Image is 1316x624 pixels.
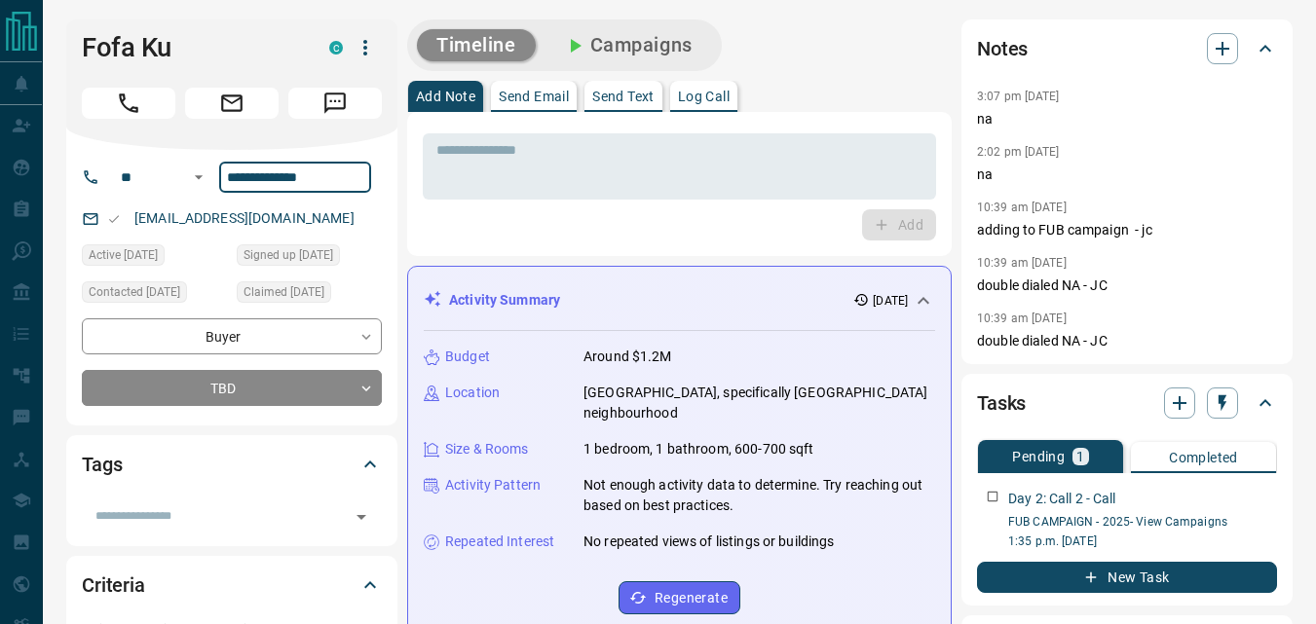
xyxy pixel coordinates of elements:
[499,90,569,103] p: Send Email
[329,41,343,55] div: condos.ca
[89,282,180,302] span: Contacted [DATE]
[977,25,1277,72] div: Notes
[873,292,908,310] p: [DATE]
[82,32,300,63] h1: Fofa Ku
[237,244,382,272] div: Mon Apr 21 2025
[977,165,1277,185] p: na
[1169,451,1238,464] p: Completed
[82,318,382,354] div: Buyer
[977,256,1067,270] p: 10:39 am [DATE]
[82,569,145,601] h2: Criteria
[82,281,227,309] div: Tue Sep 09 2025
[288,88,382,119] span: Message
[134,210,355,226] a: [EMAIL_ADDRESS][DOMAIN_NAME]
[82,370,382,406] div: TBD
[977,109,1277,129] p: na
[977,380,1277,426] div: Tasks
[678,90,730,103] p: Log Call
[445,439,529,459] p: Size & Rooms
[977,33,1028,64] h2: Notes
[1076,450,1084,463] p: 1
[583,347,672,367] p: Around $1.2M
[977,387,1026,419] h2: Tasks
[583,383,935,423] p: [GEOGRAPHIC_DATA], specifically [GEOGRAPHIC_DATA] neighbourhood
[977,220,1277,240] p: adding to FUB campaign - jc
[977,312,1067,325] p: 10:39 am [DATE]
[237,281,382,309] div: Mon Apr 21 2025
[449,290,560,311] p: Activity Summary
[185,88,279,119] span: Email
[977,275,1277,296] p: double dialed NA - JC
[89,245,158,265] span: Active [DATE]
[977,145,1060,159] p: 2:02 pm [DATE]
[82,441,382,488] div: Tags
[1008,489,1116,509] p: Day 2: Call 2 - Call
[583,532,835,552] p: No repeated views of listings or buildings
[416,90,475,103] p: Add Note
[445,475,541,496] p: Activity Pattern
[977,90,1060,103] p: 3:07 pm [DATE]
[417,29,536,61] button: Timeline
[187,165,210,189] button: Open
[244,282,324,302] span: Claimed [DATE]
[977,201,1067,214] p: 10:39 am [DATE]
[424,282,935,318] div: Activity Summary[DATE]
[583,475,935,516] p: Not enough activity data to determine. Try reaching out based on best practices.
[583,439,814,459] p: 1 bedroom, 1 bathroom, 600-700 sqft
[82,244,227,272] div: Mon Apr 21 2025
[244,245,333,265] span: Signed up [DATE]
[619,581,740,614] button: Regenerate
[544,29,712,61] button: Campaigns
[445,383,500,403] p: Location
[977,562,1277,593] button: New Task
[1012,450,1065,463] p: Pending
[82,562,382,608] div: Criteria
[107,212,121,226] svg: Email Valid
[977,331,1277,351] p: double dialed NA - JC
[592,90,655,103] p: Send Text
[82,88,175,119] span: Call
[445,532,554,552] p: Repeated Interest
[1008,532,1277,550] p: 1:35 p.m. [DATE]
[348,503,375,531] button: Open
[445,347,490,367] p: Budget
[1008,515,1227,529] a: FUB CAMPAIGN - 2025- View Campaigns
[82,449,122,480] h2: Tags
